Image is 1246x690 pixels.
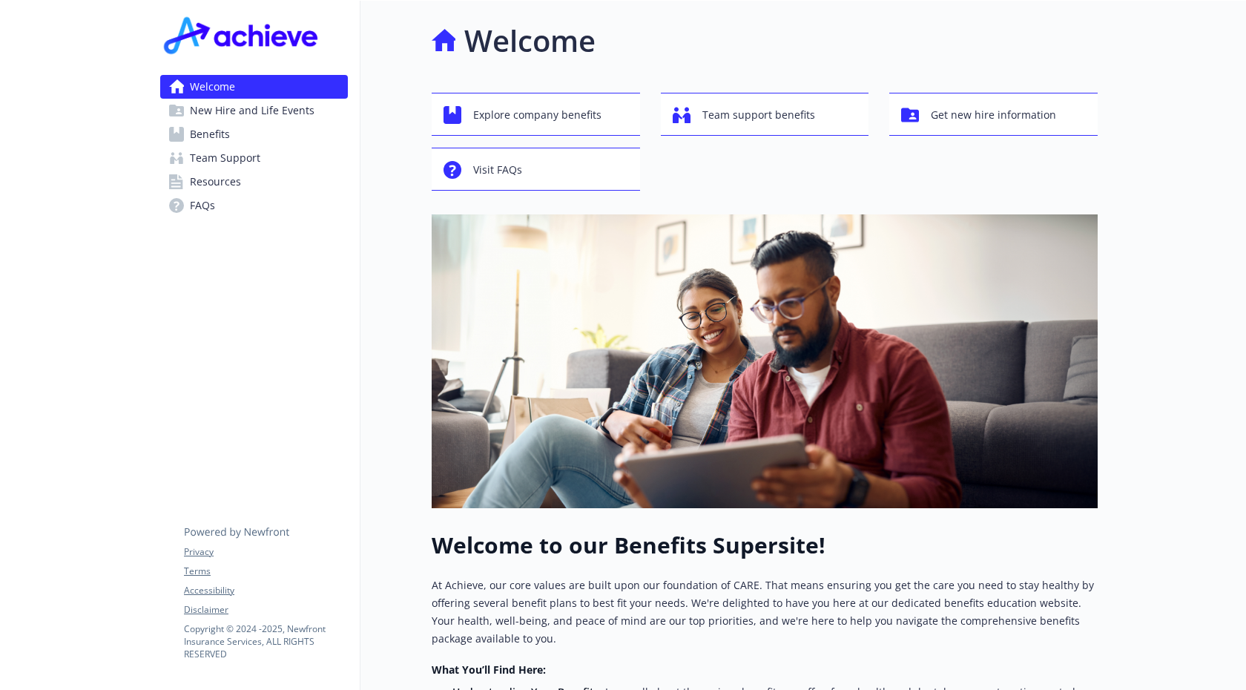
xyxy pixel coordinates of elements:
[432,576,1098,648] p: At Achieve, our core values are built upon our foundation of CARE. That means ensuring you get th...
[190,194,215,217] span: FAQs
[184,545,347,559] a: Privacy
[702,101,815,129] span: Team support benefits
[184,565,347,578] a: Terms
[184,603,347,617] a: Disclaimer
[160,75,348,99] a: Welcome
[190,146,260,170] span: Team Support
[160,122,348,146] a: Benefits
[432,663,546,677] strong: What You’ll Find Here:
[160,146,348,170] a: Team Support
[432,148,640,191] button: Visit FAQs
[190,99,314,122] span: New Hire and Life Events
[473,156,522,184] span: Visit FAQs
[190,122,230,146] span: Benefits
[184,584,347,597] a: Accessibility
[931,101,1056,129] span: Get new hire information
[432,214,1098,508] img: overview page banner
[889,93,1098,136] button: Get new hire information
[160,99,348,122] a: New Hire and Life Events
[160,194,348,217] a: FAQs
[464,19,596,63] h1: Welcome
[160,170,348,194] a: Resources
[661,93,869,136] button: Team support benefits
[190,75,235,99] span: Welcome
[473,101,601,129] span: Explore company benefits
[184,622,347,660] p: Copyright © 2024 - 2025 , Newfront Insurance Services, ALL RIGHTS RESERVED
[432,532,1098,559] h1: Welcome to our Benefits Supersite!
[432,93,640,136] button: Explore company benefits
[190,170,241,194] span: Resources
